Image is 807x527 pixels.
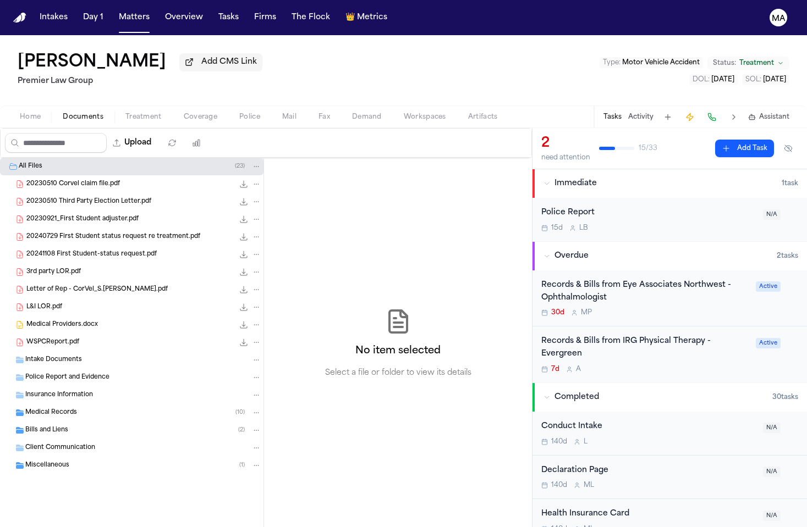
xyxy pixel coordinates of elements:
button: Make a Call [704,109,720,125]
button: Download L&I LOR.pdf [238,302,249,313]
div: Open task: Declaration Page [532,456,807,500]
div: Conduct Intake [541,420,756,433]
div: Records & Bills from IRG Physical Therapy - Evergreen [541,335,749,360]
img: Finch Logo [13,13,26,23]
span: Type : [603,59,621,66]
button: Intakes [35,8,72,27]
p: Select a file or folder to view its details [325,368,471,379]
span: 15 / 33 [639,144,657,153]
button: Add Task [715,140,774,157]
button: Matters [114,8,154,27]
span: Letter of Rep - CorVel_S.[PERSON_NAME].pdf [26,285,168,295]
span: M P [581,308,592,317]
span: Police [239,113,260,121]
span: Assistant [759,113,789,121]
span: Artifacts [468,113,498,121]
div: Open task: Records & Bills from Eye Associates Northwest - Ophthalmologist [532,270,807,327]
span: All Files [19,162,42,171]
h2: Premier Law Group [18,75,262,88]
span: Demand [352,113,382,121]
span: 15d [551,224,563,232]
span: Police Report and Evidence [25,373,109,382]
span: DOL : [693,76,710,83]
span: N/A [763,423,781,433]
button: Hide completed tasks (⌘⇧H) [778,140,798,157]
button: Day 1 [79,8,108,27]
a: Tasks [214,8,243,27]
div: Records & Bills from Eye Associates Northwest - Ophthalmologist [541,279,749,304]
button: Overview [161,8,207,27]
span: Motor Vehicle Accident [622,59,700,66]
span: Overdue [555,251,589,262]
button: Tasks [603,113,622,121]
text: MA [772,15,786,23]
span: Workspaces [404,113,446,121]
span: 140d [551,437,567,446]
button: Activity [628,113,654,121]
span: WSPCReport.pdf [26,338,79,347]
button: Download 20230510 Corvel claim file.pdf [238,179,249,190]
button: Change status from Treatment [707,57,789,70]
span: Active [756,338,781,348]
span: N/A [763,467,781,477]
button: Download Letter of Rep - CorVel_S.Jones.pdf [238,284,249,295]
span: Medical Providers.docx [26,320,98,330]
span: 20230510 Corvel claim file.pdf [26,180,120,189]
button: Overdue2tasks [532,242,807,270]
span: [DATE] [711,76,734,83]
span: Fax [319,113,330,121]
button: Upload [107,133,158,153]
button: Add Task [660,109,676,125]
button: Download 20240729 First Student status request re treatment.pdf [238,231,249,242]
span: 1 task [782,179,798,188]
span: 2 task s [777,252,798,260]
span: Add CMS Link [201,57,257,68]
button: Edit DOL: 2023-03-29 [689,74,738,85]
span: 7d [551,365,559,374]
span: ( 23 ) [235,163,245,169]
span: M L [584,481,594,490]
span: Status: [713,59,736,68]
span: N/A [763,511,781,521]
button: crownMetrics [341,8,392,27]
span: 20230510 Third Party Election Letter.pdf [26,197,151,207]
button: Download Medical Providers.docx [238,319,249,330]
span: A [576,365,581,374]
span: Treatment [125,113,162,121]
div: Open task: Conduct Intake [532,412,807,456]
button: Add CMS Link [179,53,262,71]
button: Download 20230921_First Student adjuster.pdf [238,214,249,225]
span: ( 10 ) [235,409,245,415]
a: The Flock [287,8,334,27]
div: Open task: Police Report [532,198,807,241]
span: crown [345,12,355,23]
span: 20240729 First Student status request re treatment.pdf [26,232,200,242]
span: Active [756,281,781,292]
input: Search files [5,133,107,153]
span: Client Communication [25,443,95,453]
button: Download WSPCReport.pdf [238,337,249,348]
button: Firms [250,8,281,27]
span: L [584,437,588,446]
span: Bills and Liens [25,426,68,435]
span: Documents [63,113,103,121]
span: 20230921_First Student adjuster.pdf [26,215,139,224]
button: Completed30tasks [532,383,807,412]
button: Assistant [748,113,789,121]
h2: No item selected [355,343,441,359]
button: Immediate1task [532,169,807,198]
span: SOL : [745,76,761,83]
div: Police Report [541,207,756,219]
span: 20241108 First Student-status request.pdf [26,250,157,259]
span: 3rd party LOR.pdf [26,268,81,277]
span: L B [579,224,588,232]
span: Mail [282,113,297,121]
span: Intake Documents [25,356,82,365]
span: L&I LOR.pdf [26,303,62,312]
span: Treatment [739,59,774,68]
